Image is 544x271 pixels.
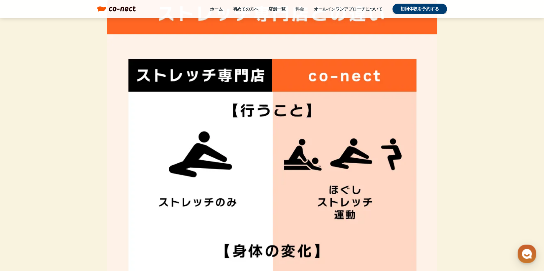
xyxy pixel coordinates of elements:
a: チャット [44,210,85,226]
a: 設定 [85,210,127,226]
a: 初回体験を予約する [392,4,447,14]
a: オールインワンアプローチについて [314,6,383,12]
span: ホーム [17,219,29,225]
a: 店舗一覧 [268,6,286,12]
a: ホーム [210,6,223,12]
a: 初めての方へ [233,6,258,12]
a: ホーム [2,210,44,226]
span: チャット [56,220,72,225]
a: 料金 [295,6,304,12]
span: 設定 [102,219,110,225]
